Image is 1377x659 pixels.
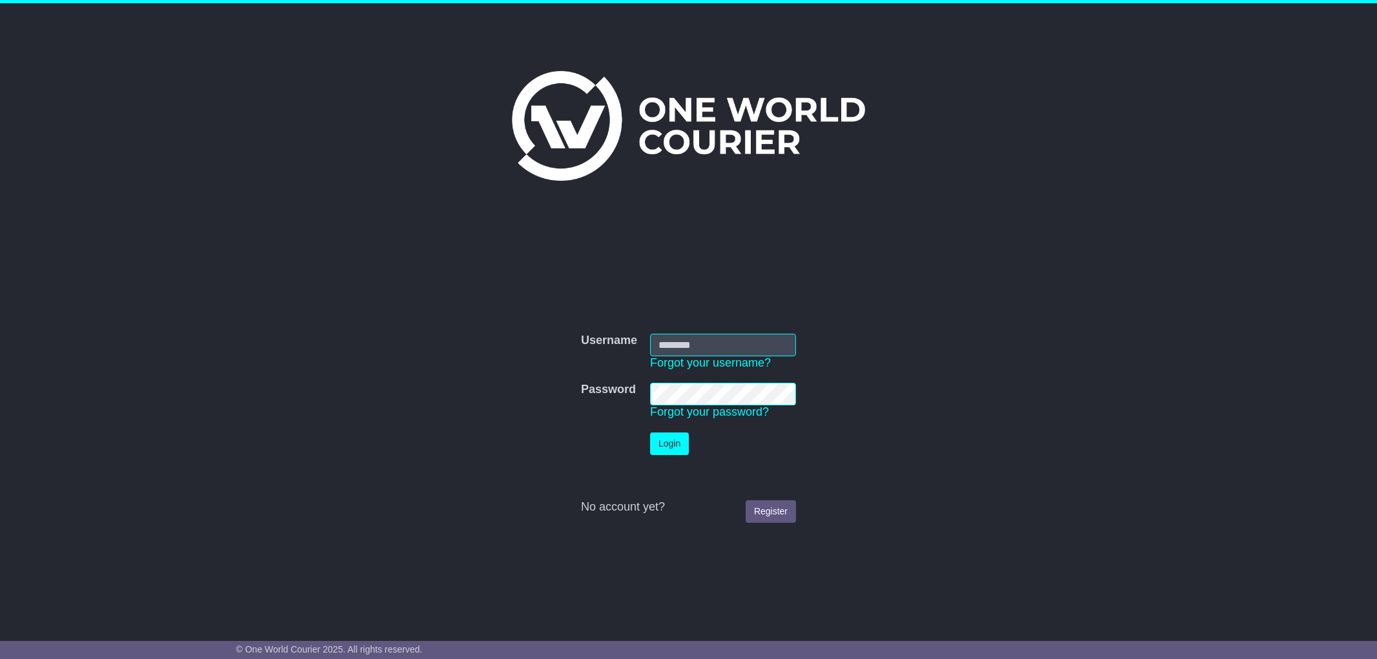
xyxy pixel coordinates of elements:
[746,500,796,523] a: Register
[650,432,689,455] button: Login
[512,71,864,181] img: One World
[581,500,796,514] div: No account yet?
[650,405,769,418] a: Forgot your password?
[236,644,423,654] span: © One World Courier 2025. All rights reserved.
[581,334,637,348] label: Username
[650,356,771,369] a: Forgot your username?
[581,383,636,397] label: Password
